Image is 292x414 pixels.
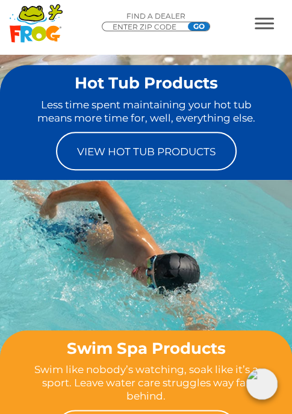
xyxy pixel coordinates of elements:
img: openIcon [246,368,278,400]
p: Less time spent maintaining your hot tub means more time for, well, everything else. [33,98,259,125]
p: Find A Dealer [102,11,210,22]
input: Zip Code Form [111,22,184,32]
h2: Hot Tub Products [33,75,259,92]
button: MENU [255,17,274,29]
h2: Swim Spa Products [33,340,259,357]
a: View Hot Tub Products [56,132,237,170]
p: Swim like nobody’s watching, soak like it’s a sport. Leave water care struggles way far behind. [33,363,259,403]
input: GO [188,22,210,31]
